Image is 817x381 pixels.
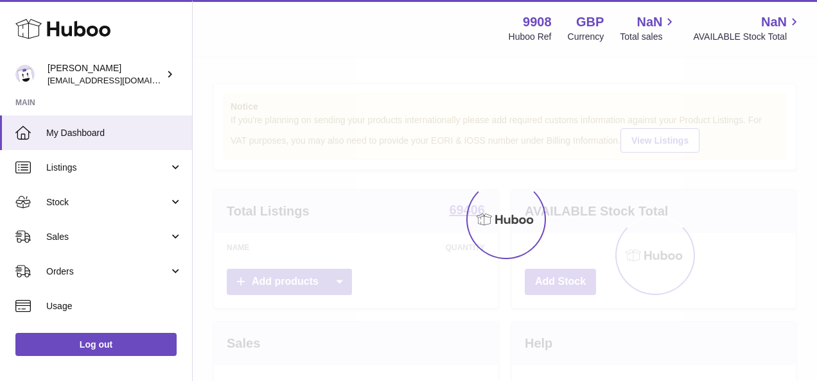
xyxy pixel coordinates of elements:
img: internalAdmin-9908@internal.huboo.com [15,65,35,84]
div: Currency [568,31,604,43]
span: [EMAIL_ADDRESS][DOMAIN_NAME] [48,75,189,85]
a: NaN AVAILABLE Stock Total [693,13,802,43]
span: Sales [46,231,169,243]
span: My Dashboard [46,127,182,139]
span: Orders [46,266,169,278]
span: NaN [637,13,662,31]
span: Stock [46,196,169,208]
span: Listings [46,162,169,174]
strong: GBP [576,13,604,31]
div: [PERSON_NAME] [48,62,163,87]
div: Huboo Ref [509,31,552,43]
span: Usage [46,300,182,312]
a: NaN Total sales [620,13,677,43]
a: Log out [15,333,177,356]
span: AVAILABLE Stock Total [693,31,802,43]
strong: 9908 [523,13,552,31]
span: Total sales [620,31,677,43]
span: NaN [761,13,787,31]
